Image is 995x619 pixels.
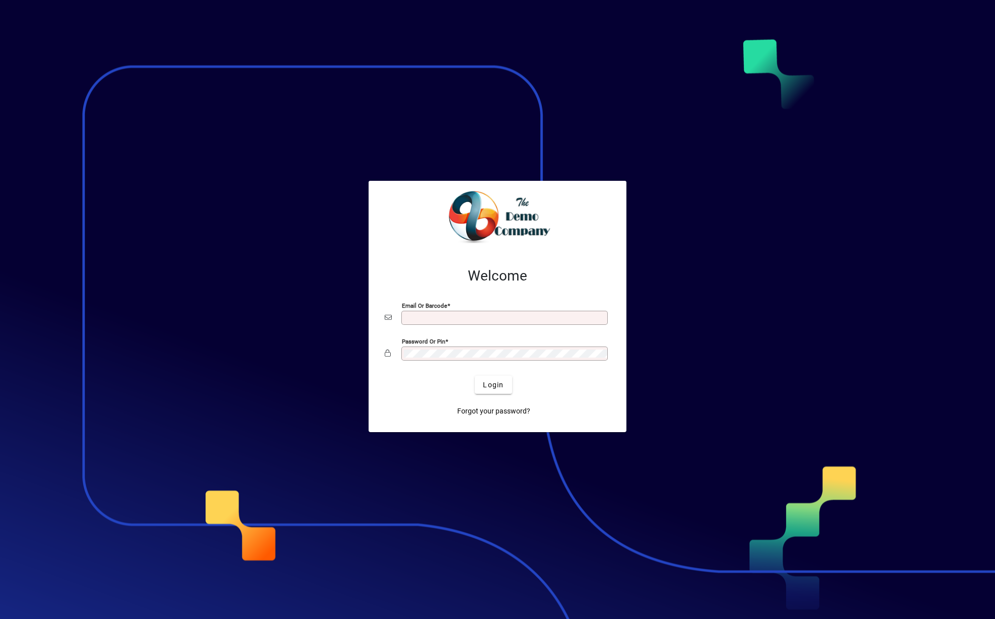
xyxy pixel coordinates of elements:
a: Forgot your password? [453,402,534,420]
span: Forgot your password? [457,406,530,417]
button: Login [475,376,512,394]
mat-label: Password or Pin [402,338,445,345]
span: Login [483,380,504,390]
mat-label: Email or Barcode [402,302,447,309]
h2: Welcome [385,267,610,285]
